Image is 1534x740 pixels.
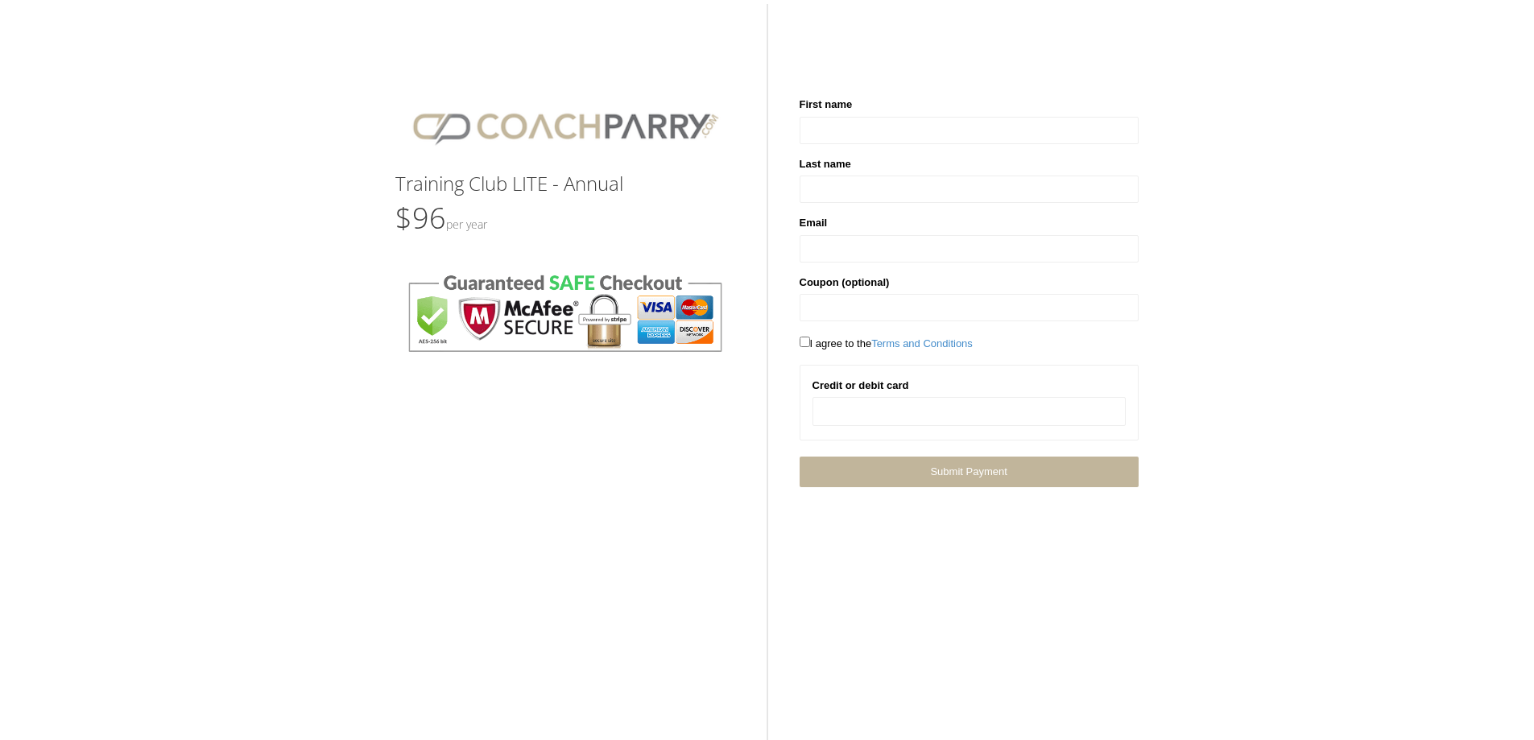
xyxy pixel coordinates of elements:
a: Submit Payment [800,457,1139,486]
img: CPlogo.png [395,97,734,157]
label: Last name [800,156,851,172]
label: Coupon (optional) [800,275,890,291]
h3: Training Club LITE - Annual [395,173,734,194]
small: Per Year [446,217,487,232]
label: Credit or debit card [812,378,909,394]
span: Submit Payment [930,465,1007,477]
span: $96 [395,198,487,238]
span: I agree to the [800,337,973,349]
a: Terms and Conditions [871,337,973,349]
label: Email [800,215,828,231]
label: First name [800,97,853,113]
iframe: Secure card payment input frame [823,405,1115,419]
